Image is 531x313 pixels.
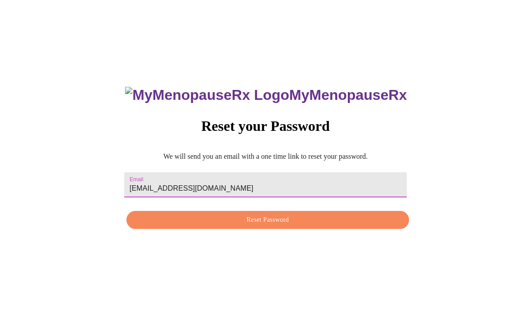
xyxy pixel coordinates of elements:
img: MyMenopauseRx Logo [125,87,289,103]
span: Reset Password [137,215,399,226]
h3: MyMenopauseRx [125,87,407,103]
h3: Reset your Password [124,118,407,134]
p: We will send you an email with a one time link to reset your password. [124,152,407,161]
button: Reset Password [126,211,409,229]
